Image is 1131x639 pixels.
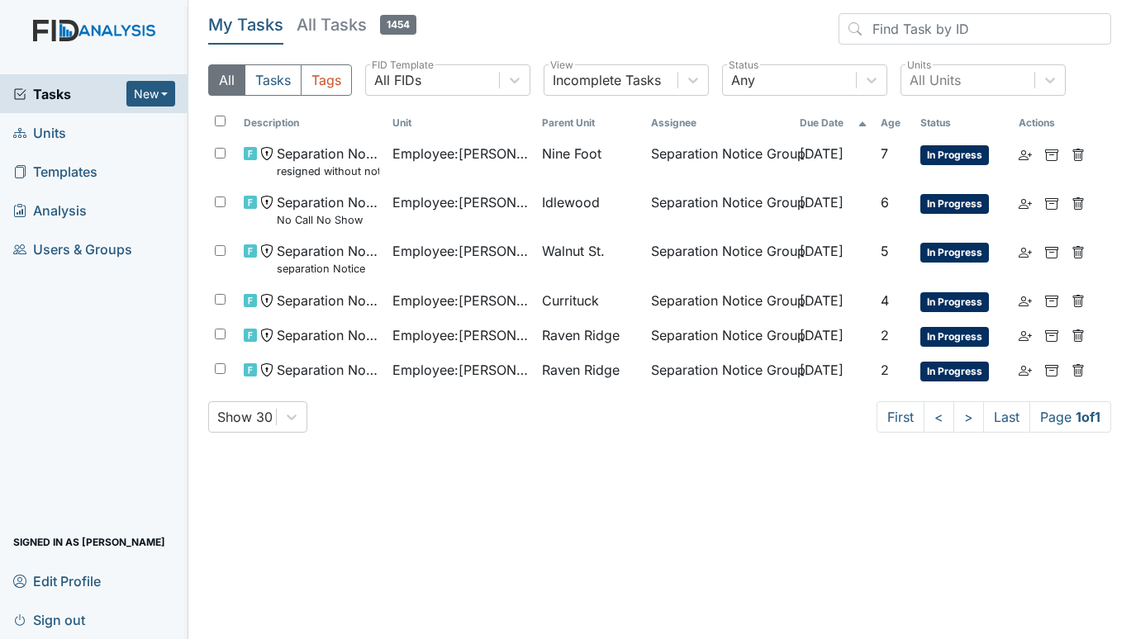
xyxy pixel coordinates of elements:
button: Tags [301,64,352,96]
a: Delete [1072,192,1085,212]
th: Toggle SortBy [535,109,644,137]
td: Separation Notice Group [644,284,793,319]
span: [DATE] [800,327,843,343]
small: separation Notice [277,261,379,277]
span: [DATE] [800,194,843,211]
span: 7 [881,145,888,162]
span: Walnut St. [542,241,605,261]
span: 1454 [380,15,416,35]
a: Tasks [13,84,126,104]
td: Separation Notice Group [644,319,793,353]
span: Employee : [PERSON_NAME] [392,291,528,310]
span: Separation Notice No Call No Show [277,192,379,228]
span: 2 [881,327,889,343]
span: Separation Notice [277,291,379,310]
a: Delete [1072,144,1085,163]
h5: All Tasks [297,13,416,36]
span: Sign out [13,607,85,632]
span: Analysis [13,197,87,223]
span: 6 [881,194,889,211]
th: Assignee [644,109,793,137]
td: Separation Notice Group [644,137,793,186]
div: Type filter [208,64,352,96]
small: No Call No Show [277,212,379,228]
span: Employee : [PERSON_NAME] [392,360,528,380]
button: All [208,64,245,96]
a: Delete [1072,241,1085,261]
span: [DATE] [800,362,843,378]
h5: My Tasks [208,13,283,36]
span: In Progress [920,145,989,165]
span: Users & Groups [13,236,132,262]
a: Archive [1045,192,1058,212]
span: Employee : [PERSON_NAME] [392,144,528,163]
th: Toggle SortBy [793,109,873,137]
span: [DATE] [800,243,843,259]
input: Toggle All Rows Selected [215,116,226,126]
div: Any [731,70,755,90]
div: Incomplete Tasks [553,70,661,90]
a: First [877,401,924,433]
th: Toggle SortBy [874,109,914,137]
a: Archive [1045,360,1058,380]
span: Units [13,120,66,145]
span: Templates [13,159,97,184]
input: Find Task by ID [839,13,1111,45]
th: Toggle SortBy [237,109,386,137]
a: Archive [1045,241,1058,261]
th: Toggle SortBy [386,109,535,137]
div: All Units [910,70,961,90]
a: < [924,401,954,433]
button: Tasks [245,64,302,96]
span: Employee : [PERSON_NAME] [392,192,528,212]
span: In Progress [920,362,989,381]
span: In Progress [920,194,989,214]
span: Separation Notice resigned without notice [277,144,379,179]
a: > [953,401,984,433]
div: Show 30 [217,407,273,427]
div: All FIDs [374,70,421,90]
a: Delete [1072,291,1085,310]
strong: 1 of 1 [1076,409,1100,425]
span: In Progress [920,292,989,312]
span: Edit Profile [13,568,101,594]
span: Currituck [542,291,599,310]
span: Page [1029,401,1111,433]
span: Separation Notice [277,325,379,345]
th: Toggle SortBy [914,109,1012,137]
span: Employee : [PERSON_NAME] [392,325,528,345]
span: Signed in as [PERSON_NAME] [13,529,165,555]
span: Separation Notice [277,360,379,380]
a: Delete [1072,360,1085,380]
span: Nine Foot [542,144,601,163]
span: Separation Notice separation Notice [277,241,379,277]
span: 2 [881,362,889,378]
small: resigned without notice [277,163,379,179]
a: Archive [1045,325,1058,345]
td: Separation Notice Group [644,186,793,234]
a: Delete [1072,325,1085,345]
span: 4 [881,292,889,309]
a: Archive [1045,144,1058,163]
span: In Progress [920,327,989,347]
button: New [126,81,176,106]
a: Last [983,401,1030,433]
span: [DATE] [800,292,843,309]
span: Employee : [PERSON_NAME][GEOGRAPHIC_DATA] [392,241,528,261]
span: Raven Ridge [542,360,620,380]
span: [DATE] [800,145,843,162]
th: Actions [1012,109,1095,137]
span: 5 [881,243,889,259]
span: In Progress [920,243,989,263]
td: Separation Notice Group [644,353,793,388]
span: Raven Ridge [542,325,620,345]
span: Idlewood [542,192,600,212]
a: Archive [1045,291,1058,310]
td: Separation Notice Group [644,234,793,283]
nav: task-pagination [877,401,1111,433]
